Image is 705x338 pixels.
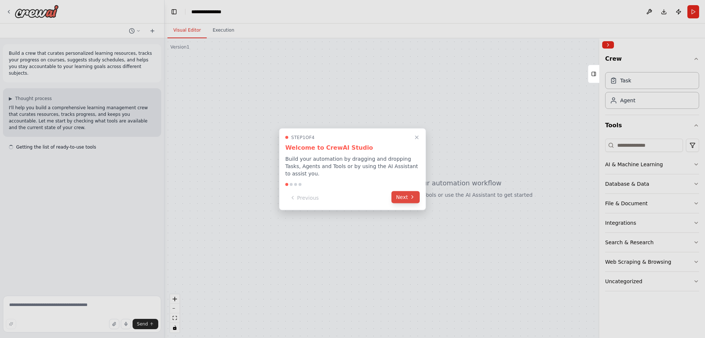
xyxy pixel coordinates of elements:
[285,192,323,204] button: Previous
[285,155,420,177] p: Build your automation by dragging and dropping Tasks, Agents and Tools or by using the AI Assista...
[291,134,315,140] span: Step 1 of 4
[391,191,420,203] button: Next
[169,7,179,17] button: Hide left sidebar
[285,143,420,152] h3: Welcome to CrewAI Studio
[412,133,421,142] button: Close walkthrough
